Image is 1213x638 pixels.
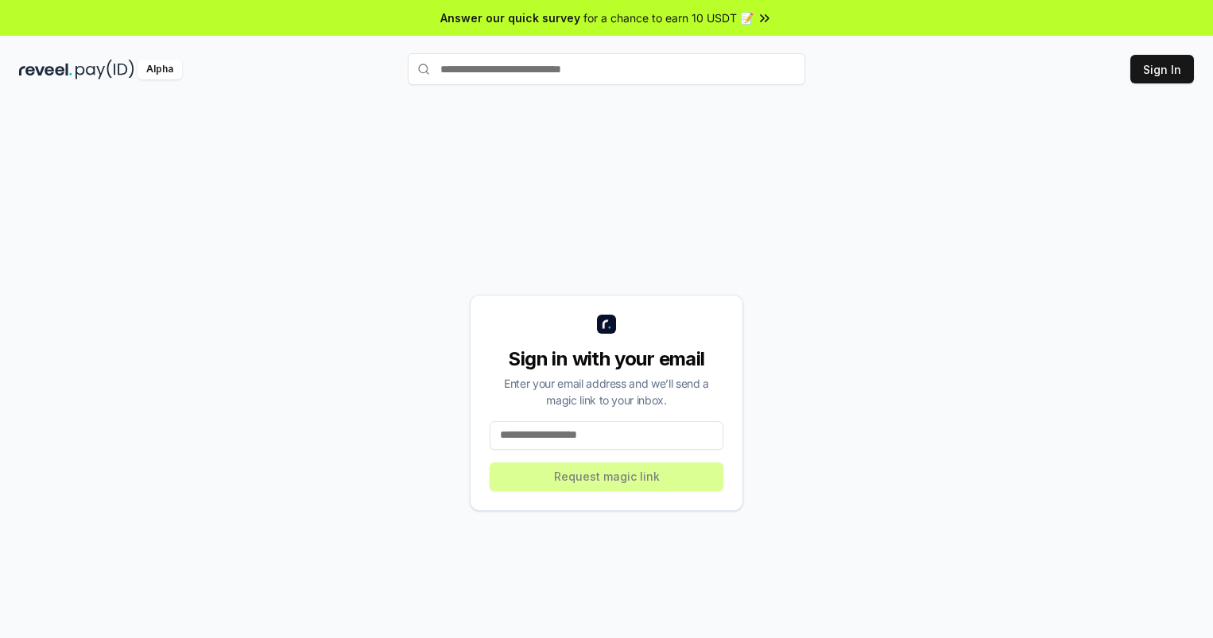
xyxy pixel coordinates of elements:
span: Answer our quick survey [440,10,580,26]
img: pay_id [76,60,134,79]
div: Enter your email address and we’ll send a magic link to your inbox. [490,375,723,408]
img: reveel_dark [19,60,72,79]
img: logo_small [597,315,616,334]
span: for a chance to earn 10 USDT 📝 [583,10,754,26]
div: Sign in with your email [490,346,723,372]
button: Sign In [1130,55,1194,83]
div: Alpha [138,60,182,79]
